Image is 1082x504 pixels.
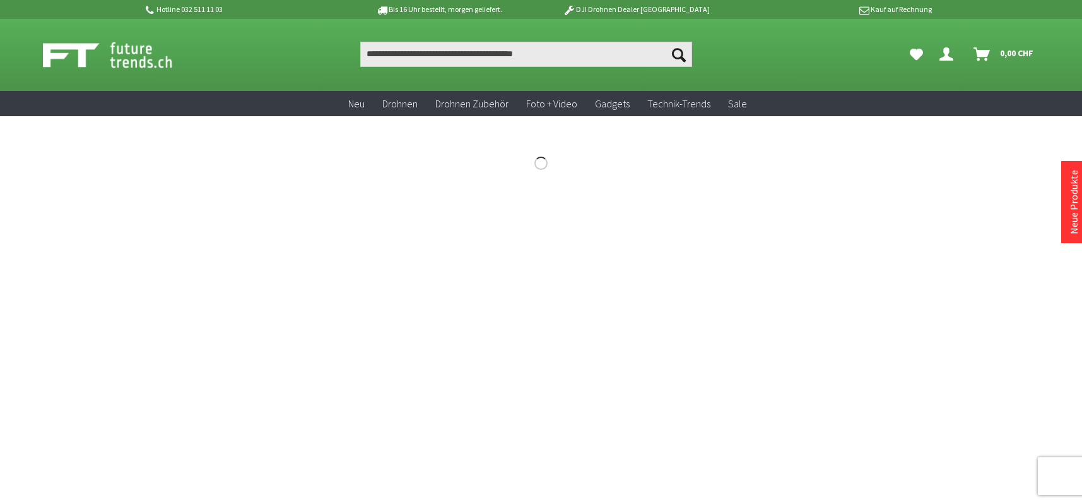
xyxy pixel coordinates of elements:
[382,97,418,110] span: Drohnen
[526,97,577,110] span: Foto + Video
[647,97,710,110] span: Technik-Trends
[968,42,1040,67] a: Warenkorb
[373,91,426,117] a: Drohnen
[728,97,747,110] span: Sale
[538,2,734,17] p: DJI Drohnen Dealer [GEOGRAPHIC_DATA]
[341,2,538,17] p: Bis 16 Uhr bestellt, morgen geliefert.
[735,2,932,17] p: Kauf auf Rechnung
[339,91,373,117] a: Neu
[903,42,929,67] a: Meine Favoriten
[144,2,341,17] p: Hotline 032 511 11 03
[517,91,586,117] a: Foto + Video
[1000,43,1033,63] span: 0,00 CHF
[595,97,630,110] span: Gadgets
[426,91,517,117] a: Drohnen Zubehör
[719,91,756,117] a: Sale
[360,42,692,67] input: Produkt, Marke, Kategorie, EAN, Artikelnummer…
[666,42,692,67] button: Suchen
[586,91,638,117] a: Gadgets
[1067,170,1080,234] a: Neue Produkte
[43,39,200,71] img: Shop Futuretrends - zur Startseite wechseln
[348,97,365,110] span: Neu
[934,42,963,67] a: Dein Konto
[435,97,509,110] span: Drohnen Zubehör
[638,91,719,117] a: Technik-Trends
